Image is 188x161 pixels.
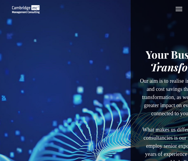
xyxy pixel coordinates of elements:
[173,3,185,15] button: menu
[12,5,40,14] img: Cambridge Management Logo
